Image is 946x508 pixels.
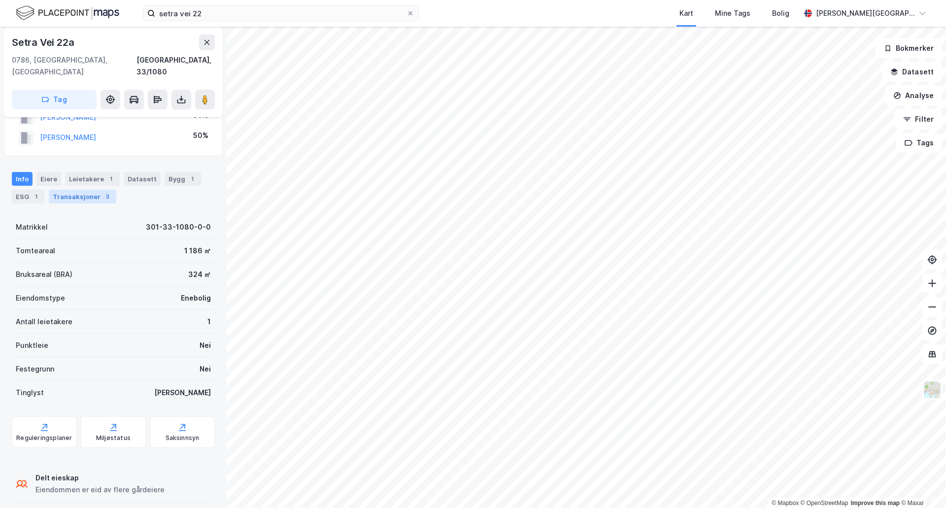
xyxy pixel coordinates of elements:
[16,221,48,233] div: Matrikkel
[155,6,406,21] input: Søk på adresse, matrikkel, gårdeiere, leietakere eller personer
[16,4,119,22] img: logo.f888ab2527a4732fd821a326f86c7f29.svg
[801,500,848,507] a: OpenStreetMap
[12,54,136,78] div: 0786, [GEOGRAPHIC_DATA], [GEOGRAPHIC_DATA]
[165,172,201,186] div: Bygg
[193,130,208,141] div: 50%
[12,190,45,203] div: ESG
[772,500,799,507] a: Mapbox
[882,62,942,82] button: Datasett
[106,174,116,184] div: 1
[124,172,161,186] div: Datasett
[184,245,211,257] div: 1 186 ㎡
[16,316,72,328] div: Antall leietakere
[154,387,211,399] div: [PERSON_NAME]
[16,269,72,280] div: Bruksareal (BRA)
[146,221,211,233] div: 301-33-1080-0-0
[65,172,120,186] div: Leietakere
[12,34,76,50] div: Setra Vei 22a
[16,387,44,399] div: Tinglyst
[16,363,54,375] div: Festegrunn
[35,484,165,496] div: Eiendommen er eid av flere gårdeiere
[897,461,946,508] iframe: Chat Widget
[896,133,942,153] button: Tags
[816,7,914,19] div: [PERSON_NAME][GEOGRAPHIC_DATA]
[102,192,112,202] div: 3
[923,380,942,399] img: Z
[181,292,211,304] div: Enebolig
[885,86,942,105] button: Analyse
[12,172,33,186] div: Info
[897,461,946,508] div: Kontrollprogram for chat
[16,339,48,351] div: Punktleie
[16,434,72,442] div: Reguleringsplaner
[200,363,211,375] div: Nei
[851,500,900,507] a: Improve this map
[772,7,789,19] div: Bolig
[16,292,65,304] div: Eiendomstype
[31,192,41,202] div: 1
[36,172,61,186] div: Eiere
[136,54,215,78] div: [GEOGRAPHIC_DATA], 33/1080
[35,472,165,484] div: Delt eieskap
[200,339,211,351] div: Nei
[96,434,131,442] div: Miljøstatus
[207,316,211,328] div: 1
[188,269,211,280] div: 324 ㎡
[16,245,55,257] div: Tomteareal
[12,90,97,109] button: Tag
[49,190,116,203] div: Transaksjoner
[187,174,197,184] div: 1
[715,7,750,19] div: Mine Tags
[876,38,942,58] button: Bokmerker
[679,7,693,19] div: Kart
[166,434,200,442] div: Saksinnsyn
[895,109,942,129] button: Filter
